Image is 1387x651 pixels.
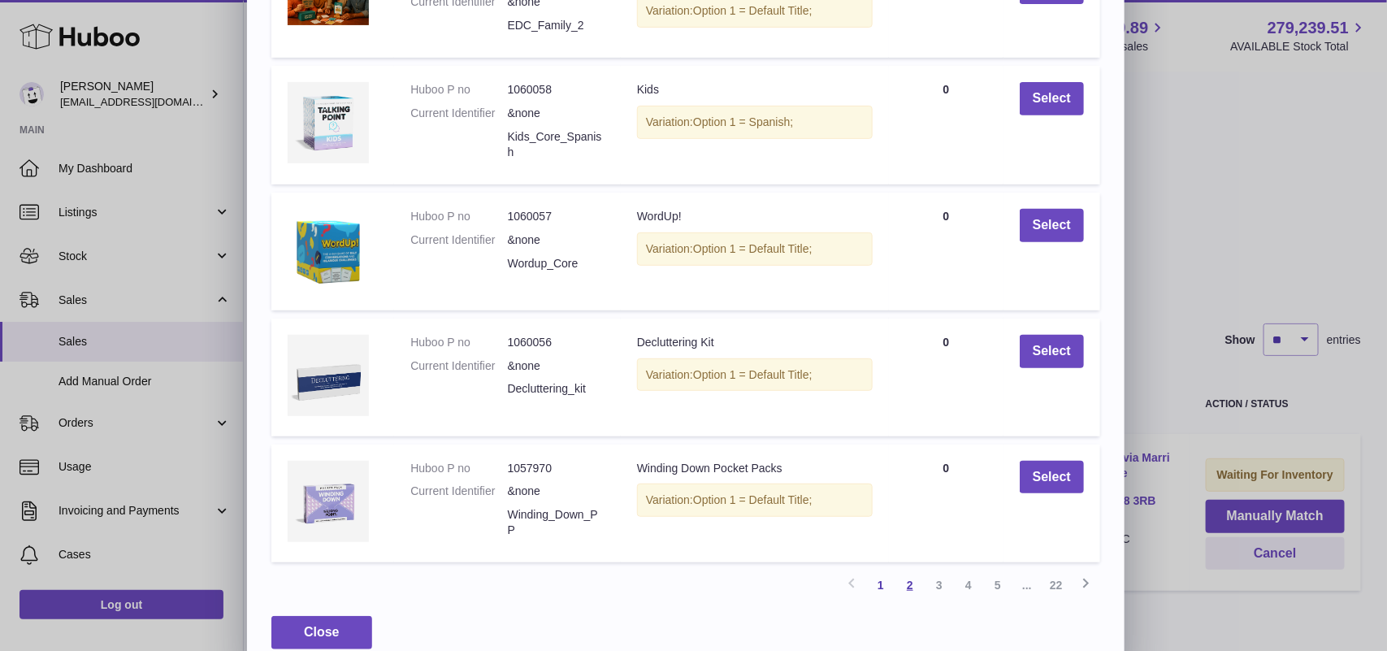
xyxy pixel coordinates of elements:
dt: Current Identifier [410,358,507,374]
dd: &none [508,484,605,499]
dd: &none [508,232,605,248]
span: Option 1 = Default Title; [693,493,813,506]
a: 1 [866,571,895,600]
span: ... [1012,571,1042,600]
dd: 1060056 [508,335,605,350]
div: Kids [637,82,873,98]
dt: Huboo P no [410,209,507,224]
a: 22 [1042,571,1071,600]
td: 0 [889,319,1003,436]
dd: &none [508,358,605,374]
button: Select [1020,209,1084,242]
a: 3 [925,571,954,600]
img: Kids [288,82,369,163]
img: WordUp! [288,209,369,290]
dt: Current Identifier [410,232,507,248]
dd: Wordup_Core [508,256,605,271]
button: Close [271,616,372,649]
div: Winding Down Pocket Packs [637,461,873,476]
button: Select [1020,82,1084,115]
dt: Current Identifier [410,106,507,121]
div: Decluttering Kit [637,335,873,350]
img: Decluttering Kit [288,335,369,416]
td: 0 [889,445,1003,563]
div: Variation: [637,106,873,139]
button: Select [1020,461,1084,494]
dt: Huboo P no [410,461,507,476]
img: Winding Down Pocket Packs [288,461,369,542]
dt: Huboo P no [410,82,507,98]
td: 0 [889,193,1003,310]
dd: 1057970 [508,461,605,476]
div: WordUp! [637,209,873,224]
span: Option 1 = Spanish; [693,115,793,128]
div: Variation: [637,484,873,517]
button: Select [1020,335,1084,368]
span: Option 1 = Default Title; [693,242,813,255]
dd: 1060057 [508,209,605,224]
dd: Kids_Core_Spanish [508,129,605,160]
dd: &none [508,106,605,121]
dt: Current Identifier [410,484,507,499]
a: 4 [954,571,983,600]
a: 5 [983,571,1012,600]
dd: EDC_Family_2 [508,18,605,33]
dd: 1060058 [508,82,605,98]
a: 2 [895,571,925,600]
dd: Decluttering_kit [508,381,605,397]
td: 0 [889,66,1003,184]
span: Option 1 = Default Title; [693,368,813,381]
div: Variation: [637,232,873,266]
span: Option 1 = Default Title; [693,4,813,17]
dt: Huboo P no [410,335,507,350]
dd: Winding_Down_PP [508,507,605,538]
span: Close [304,625,340,639]
div: Variation: [637,358,873,392]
